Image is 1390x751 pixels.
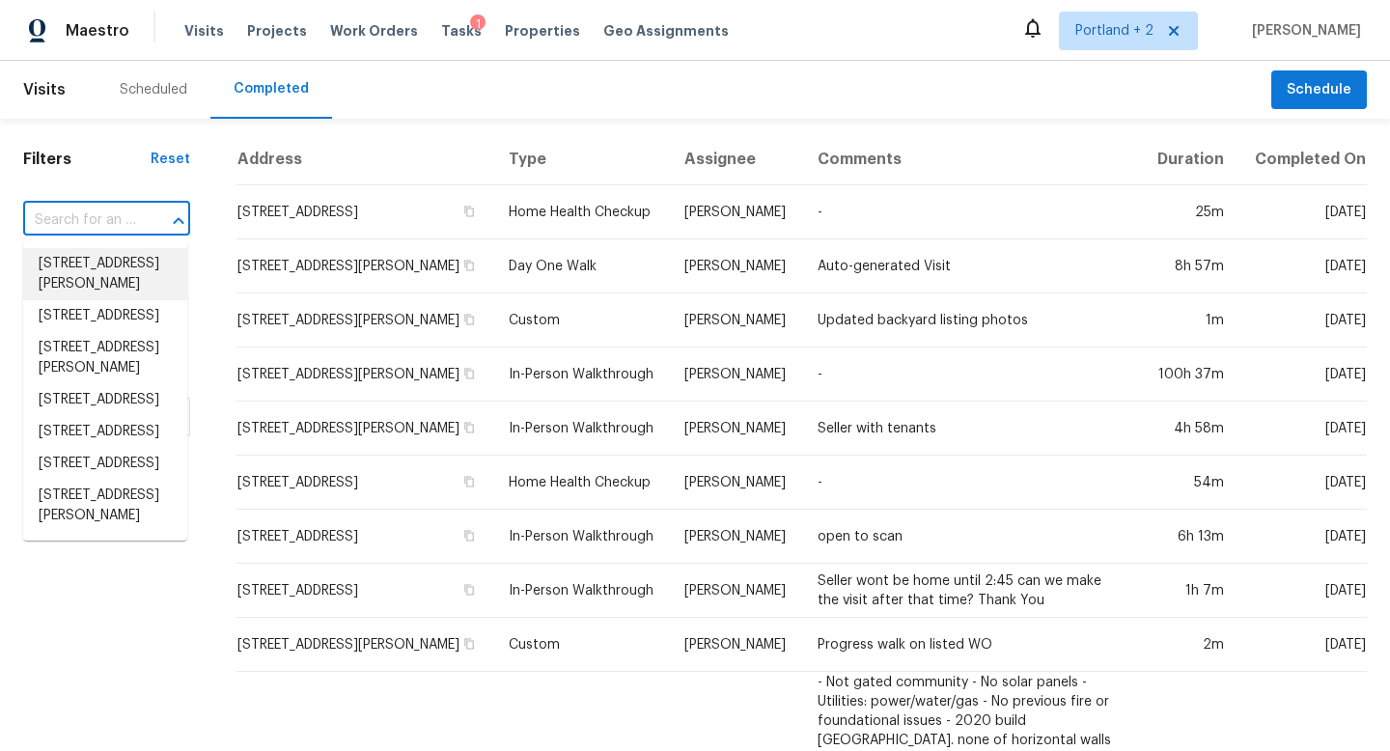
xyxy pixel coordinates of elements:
li: [STREET_ADDRESS] [23,532,187,564]
td: [STREET_ADDRESS] [236,564,493,618]
td: - [802,348,1141,402]
td: [STREET_ADDRESS][PERSON_NAME] [236,618,493,672]
span: Work Orders [330,21,418,41]
th: Address [236,134,493,185]
td: In-Person Walkthrough [493,402,670,456]
td: Custom [493,293,670,348]
td: [PERSON_NAME] [669,293,801,348]
li: [STREET_ADDRESS] [23,416,187,448]
button: Copy Address [460,311,478,328]
td: [PERSON_NAME] [669,239,801,293]
span: Geo Assignments [603,21,729,41]
td: [STREET_ADDRESS][PERSON_NAME] [236,293,493,348]
td: Home Health Checkup [493,185,670,239]
td: Day One Walk [493,239,670,293]
td: 8h 57m [1141,239,1238,293]
td: - [802,185,1141,239]
input: Search for an address... [23,206,136,236]
h1: Filters [23,150,151,169]
td: [DATE] [1239,564,1367,618]
th: Completed On [1239,134,1367,185]
td: Custom [493,618,670,672]
span: Portland + 2 [1075,21,1154,41]
td: In-Person Walkthrough [493,510,670,564]
td: [STREET_ADDRESS] [236,456,493,510]
button: Copy Address [460,419,478,436]
td: Seller with tenants [802,402,1141,456]
li: [STREET_ADDRESS] [23,448,187,480]
td: 6h 13m [1141,510,1238,564]
td: [DATE] [1239,618,1367,672]
li: [STREET_ADDRESS][PERSON_NAME] [23,248,187,300]
td: 2m [1141,618,1238,672]
td: Seller wont be home until 2:45 can we make the visit after that time? Thank You [802,564,1141,618]
span: Visits [23,69,66,111]
td: 4h 58m [1141,402,1238,456]
td: In-Person Walkthrough [493,348,670,402]
td: [STREET_ADDRESS] [236,185,493,239]
li: [STREET_ADDRESS] [23,300,187,332]
td: [PERSON_NAME] [669,348,801,402]
li: [STREET_ADDRESS][PERSON_NAME] [23,332,187,384]
th: Type [493,134,670,185]
td: [STREET_ADDRESS][PERSON_NAME] [236,348,493,402]
td: [DATE] [1239,402,1367,456]
td: open to scan [802,510,1141,564]
button: Copy Address [460,527,478,544]
td: [PERSON_NAME] [669,618,801,672]
td: [DATE] [1239,239,1367,293]
td: [PERSON_NAME] [669,456,801,510]
button: Copy Address [460,473,478,490]
span: Tasks [441,24,482,38]
td: [DATE] [1239,293,1367,348]
td: In-Person Walkthrough [493,564,670,618]
td: [DATE] [1239,185,1367,239]
td: [PERSON_NAME] [669,510,801,564]
div: Scheduled [120,80,187,99]
td: 1m [1141,293,1238,348]
span: Maestro [66,21,129,41]
td: [DATE] [1239,510,1367,564]
td: 54m [1141,456,1238,510]
td: Updated backyard listing photos [802,293,1141,348]
button: Copy Address [460,365,478,382]
td: [STREET_ADDRESS] [236,510,493,564]
button: Copy Address [460,635,478,653]
div: 1 [470,14,486,34]
td: 25m [1141,185,1238,239]
td: [STREET_ADDRESS][PERSON_NAME] [236,402,493,456]
span: [PERSON_NAME] [1244,21,1361,41]
th: Comments [802,134,1141,185]
td: 1h 7m [1141,564,1238,618]
td: Auto-generated Visit [802,239,1141,293]
span: Visits [184,21,224,41]
button: Copy Address [460,581,478,598]
td: [PERSON_NAME] [669,402,801,456]
td: Home Health Checkup [493,456,670,510]
th: Assignee [669,134,801,185]
td: 100h 37m [1141,348,1238,402]
span: Properties [505,21,580,41]
button: Schedule [1271,70,1367,110]
td: [STREET_ADDRESS][PERSON_NAME] [236,239,493,293]
td: [DATE] [1239,348,1367,402]
td: [PERSON_NAME] [669,564,801,618]
li: [STREET_ADDRESS][PERSON_NAME] [23,480,187,532]
div: Completed [234,79,309,98]
td: Progress walk on listed WO [802,618,1141,672]
button: Close [165,208,192,235]
li: [STREET_ADDRESS] [23,384,187,416]
td: - [802,456,1141,510]
button: Copy Address [460,203,478,220]
th: Duration [1141,134,1238,185]
span: Projects [247,21,307,41]
td: [DATE] [1239,456,1367,510]
button: Copy Address [460,257,478,274]
span: Schedule [1287,78,1351,102]
div: Reset [151,150,190,169]
td: [PERSON_NAME] [669,185,801,239]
